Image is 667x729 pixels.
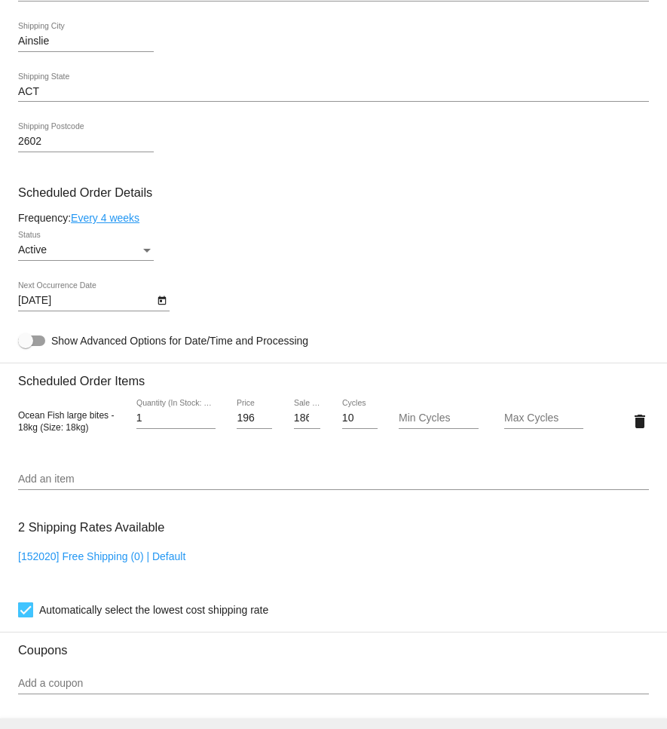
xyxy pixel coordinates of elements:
input: Shipping State [18,86,649,98]
mat-icon: delete [631,412,649,430]
input: Next Occurrence Date [18,295,154,307]
div: Frequency: [18,212,649,224]
input: Sale Price [294,412,320,424]
input: Max Cycles [504,412,583,424]
input: Cycles [342,412,378,424]
mat-select: Status [18,244,154,256]
a: [152020] Free Shipping (0) | Default [18,550,185,562]
a: Every 4 weeks [71,212,139,224]
input: Shipping Postcode [18,136,154,148]
input: Min Cycles [399,412,478,424]
span: Automatically select the lowest cost shipping rate [39,601,268,619]
input: Add an item [18,473,649,485]
h3: Scheduled Order Items [18,363,649,388]
input: Price [237,412,272,424]
button: Open calendar [154,292,170,308]
h3: 2 Shipping Rates Available [18,511,164,544]
h3: Coupons [18,632,649,657]
span: Ocean Fish large bites - 18kg (Size: 18kg) [18,410,114,433]
h3: Scheduled Order Details [18,185,649,200]
span: Active [18,244,47,256]
input: Quantity (In Stock: 799) [136,412,216,424]
span: Show Advanced Options for Date/Time and Processing [51,333,308,348]
input: Add a coupon [18,678,649,690]
input: Shipping City [18,35,154,47]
